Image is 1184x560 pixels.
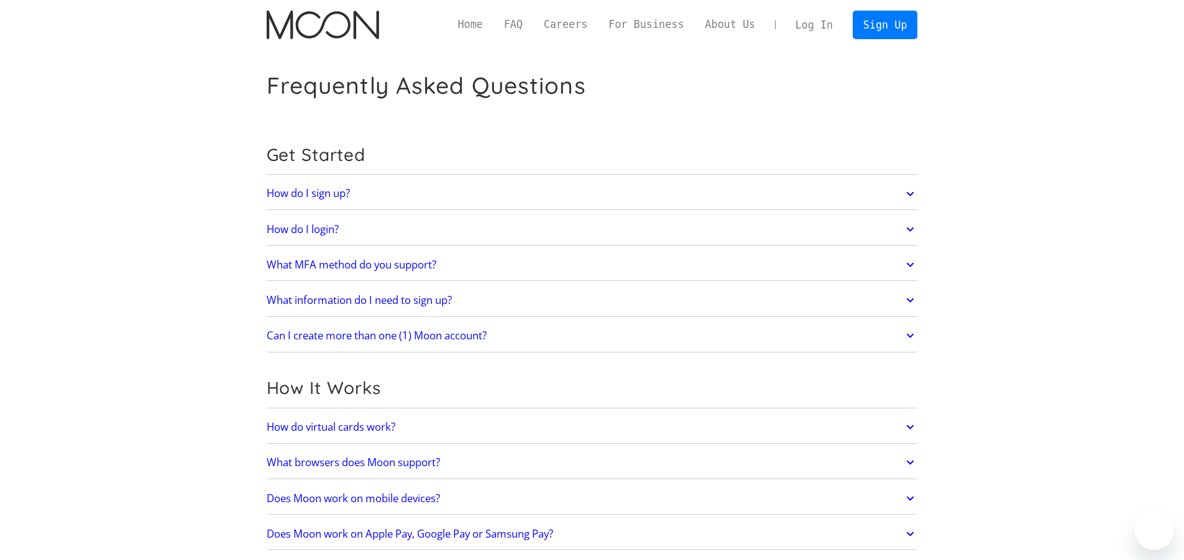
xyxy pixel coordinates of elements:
a: Does Moon work on Apple Pay, Google Pay or Samsung Pay? [267,521,918,547]
a: Sign Up [853,11,917,39]
h2: How do I login? [267,223,339,236]
h2: What browsers does Moon support? [267,456,440,469]
h2: Does Moon work on mobile devices? [267,492,440,505]
h1: Frequently Asked Questions [267,71,586,99]
h2: Get Started [267,144,918,165]
a: How do virtual cards work? [267,414,918,440]
h2: How do virtual cards work? [267,421,395,433]
a: What information do I need to sign up? [267,287,918,313]
a: What browsers does Moon support? [267,449,918,475]
a: How do I login? [267,216,918,242]
h2: How do I sign up? [267,187,350,200]
iframe: Button to launch messaging window [1134,510,1174,550]
a: Does Moon work on mobile devices? [267,485,918,512]
a: Home [447,17,493,32]
img: Moon Logo [267,11,379,39]
a: home [267,11,379,39]
h2: What MFA method do you support? [267,259,436,271]
a: How do I sign up? [267,181,918,207]
h2: Can I create more than one (1) Moon account? [267,329,487,342]
a: What MFA method do you support? [267,252,918,278]
a: For Business [598,17,694,32]
a: Can I create more than one (1) Moon account? [267,323,918,349]
a: Careers [533,17,598,32]
h2: What information do I need to sign up? [267,294,452,306]
a: About Us [694,17,766,32]
a: FAQ [493,17,533,32]
h2: Does Moon work on Apple Pay, Google Pay or Samsung Pay? [267,528,553,540]
a: Log In [785,11,843,39]
h2: How It Works [267,377,918,398]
